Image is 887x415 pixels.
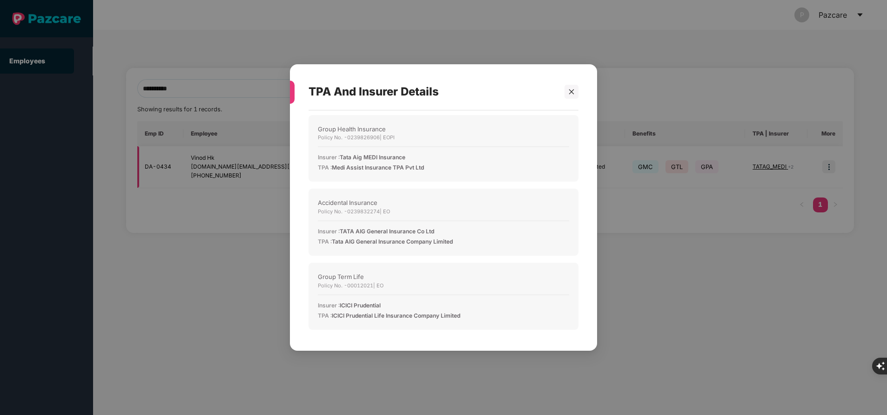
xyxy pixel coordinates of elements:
[332,312,460,319] span: ICICI Prudential Life Insurance Company Limited
[318,164,332,171] span: TPA :
[318,208,569,216] div: Policy No. - 0239832274 | EO
[318,282,569,290] div: Policy No. - 00012021 | EO
[309,74,556,110] div: TPA And Insurer Details
[318,228,340,235] span: Insurer :
[332,164,424,171] span: Medi Assist Insurance TPA Pvt Ltd
[318,198,569,208] div: Accidental Insurance
[318,124,569,134] div: Group Health Insurance
[318,272,569,281] div: Group Term Life
[340,302,381,309] span: ICICI Prudential
[318,154,340,161] span: Insurer :
[340,154,405,161] span: Tata Aig MEDI Insurance
[318,302,340,309] span: Insurer :
[340,228,434,235] span: TATA AIG General Insurance Co Ltd
[332,238,453,245] span: Tata AIG General Insurance Company Limited
[318,238,332,245] span: TPA :
[318,312,332,319] span: TPA :
[568,88,575,95] span: close
[318,134,569,142] div: Policy No. - 0239826906 | EOPI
